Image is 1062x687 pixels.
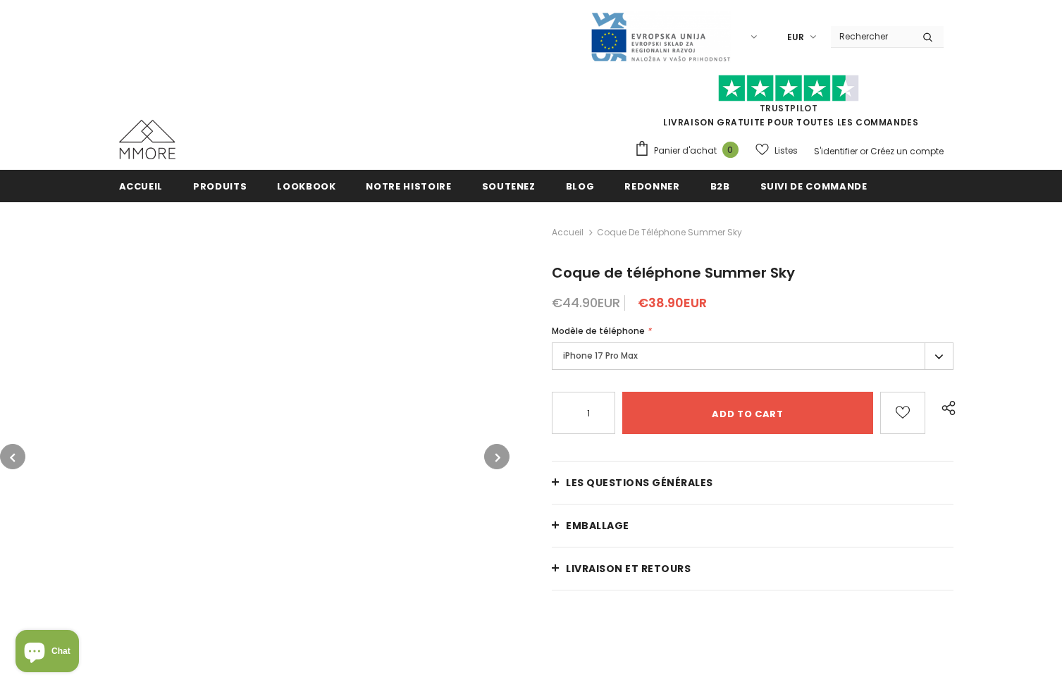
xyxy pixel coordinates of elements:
[566,519,629,533] span: EMBALLAGE
[710,180,730,193] span: B2B
[277,180,335,193] span: Lookbook
[482,170,536,202] a: soutenez
[552,547,953,590] a: Livraison et retours
[566,562,691,576] span: Livraison et retours
[552,462,953,504] a: Les questions générales
[119,180,163,193] span: Accueil
[870,145,944,157] a: Créez un compte
[624,170,679,202] a: Redonner
[814,145,858,157] a: S'identifier
[193,180,247,193] span: Produits
[710,170,730,202] a: B2B
[566,476,713,490] span: Les questions générales
[590,30,731,42] a: Javni Razpis
[634,140,746,161] a: Panier d'achat 0
[774,144,798,158] span: Listes
[366,180,451,193] span: Notre histoire
[760,170,867,202] a: Suivi de commande
[860,145,868,157] span: or
[366,170,451,202] a: Notre histoire
[552,505,953,547] a: EMBALLAGE
[552,294,620,311] span: €44.90EUR
[718,75,859,102] img: Faites confiance aux étoiles pilotes
[722,142,739,158] span: 0
[277,170,335,202] a: Lookbook
[552,224,584,241] a: Accueil
[11,630,83,676] inbox-online-store-chat: Shopify online store chat
[638,294,707,311] span: €38.90EUR
[566,170,595,202] a: Blog
[566,180,595,193] span: Blog
[760,102,818,114] a: TrustPilot
[552,263,795,283] span: Coque de téléphone Summer Sky
[590,11,731,63] img: Javni Razpis
[193,170,247,202] a: Produits
[552,342,953,370] label: iPhone 17 Pro Max
[654,144,717,158] span: Panier d'achat
[755,138,798,163] a: Listes
[787,30,804,44] span: EUR
[552,325,645,337] span: Modèle de téléphone
[760,180,867,193] span: Suivi de commande
[597,224,742,241] span: Coque de téléphone Summer Sky
[119,120,175,159] img: Cas MMORE
[482,180,536,193] span: soutenez
[622,392,872,434] input: Add to cart
[624,180,679,193] span: Redonner
[831,26,912,47] input: Search Site
[119,170,163,202] a: Accueil
[634,81,944,128] span: LIVRAISON GRATUITE POUR TOUTES LES COMMANDES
